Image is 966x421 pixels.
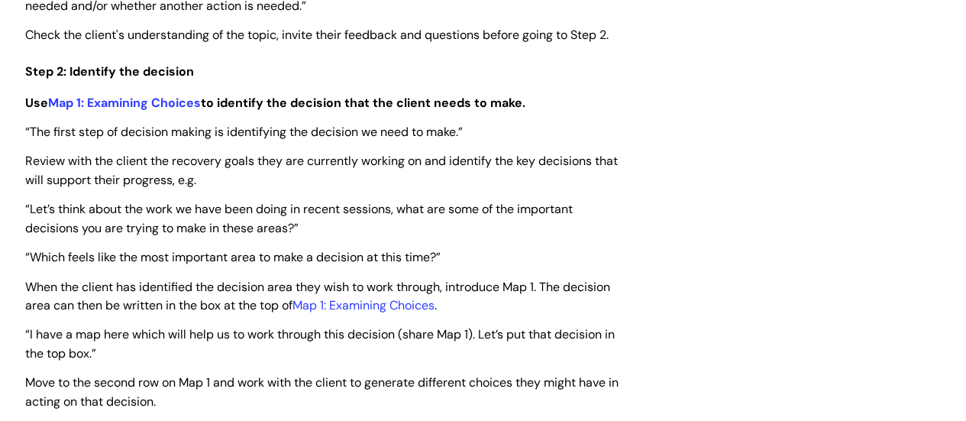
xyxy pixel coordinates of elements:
span: “I have a map here which will help us to work through this decision (share Map 1). Let’s put that... [25,326,615,361]
span: “The first step of decision making is identifying the decision we need to make.” [25,124,463,140]
span: “Let’s think about the work we have been doing in recent sessions, what are some of the important... [25,201,573,236]
a: Map 1: Examining Choices [292,297,435,313]
span: When the client has identified the decision area they wish to work through, introduce Map 1. The ... [25,279,610,314]
span: “Which feels like the most important area to make a decision at this time?” [25,249,441,265]
span: Step 2: Identify the decision [25,63,194,79]
span: Check the client's understanding of the topic, invite their feedback and questions before going t... [25,27,609,43]
span: Review with the client the recovery goals they are currently working on and identify the key deci... [25,153,618,188]
span: Move to the second row on Map 1 and work with the client to generate different choices they might... [25,374,619,410]
a: Map 1: Examining Choices [48,95,201,111]
strong: Use to identify the decision that the client needs to make. [25,95,525,111]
